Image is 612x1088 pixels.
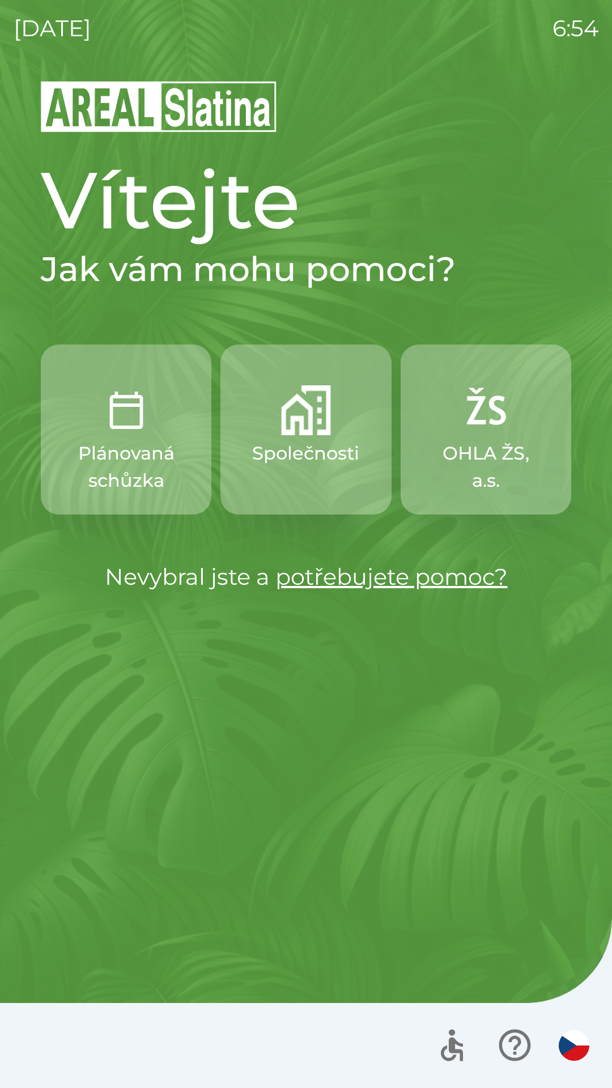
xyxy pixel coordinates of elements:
img: 9f72f9f4-8902-46ff-b4e6-bc4241ee3c12.png [461,385,511,435]
h1: Vítejte [41,152,571,248]
button: Společnosti [220,345,391,515]
button: OHLA ŽS, a.s. [401,345,571,515]
p: Plánovaná schůzka [68,440,184,494]
p: Nevybral jste a [41,560,571,594]
p: OHLA ŽS, a.s. [428,440,544,494]
img: cs flag [559,1030,589,1061]
p: [DATE] [14,11,91,45]
button: Plánovaná schůzka [41,345,211,515]
a: potřebujete pomoc? [275,563,508,590]
img: Logo [41,79,571,134]
p: Společnosti [252,440,359,467]
p: 6:54 [552,11,598,45]
img: 58b4041c-2a13-40f9-aad2-b58ace873f8c.png [281,385,331,435]
h2: Jak vám mohu pomoci? [41,248,571,290]
img: 0ea463ad-1074-4378-bee6-aa7a2f5b9440.png [101,385,151,435]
